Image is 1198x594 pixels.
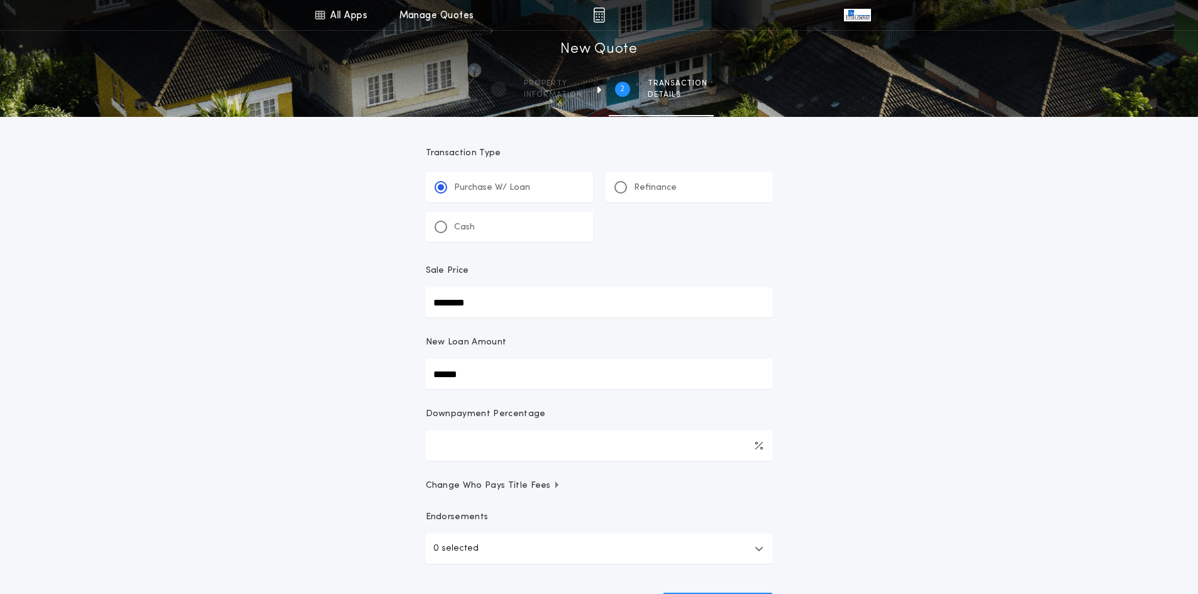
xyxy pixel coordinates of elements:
span: Property [524,79,582,89]
input: New Loan Amount [426,359,773,389]
p: New Loan Amount [426,336,507,349]
h1: New Quote [560,40,637,60]
p: Transaction Type [426,147,773,160]
h2: 2 [620,84,624,94]
p: 0 selected [433,541,479,556]
p: Purchase W/ Loan [454,182,530,194]
input: Downpayment Percentage [426,431,773,461]
p: Downpayment Percentage [426,408,546,421]
img: vs-icon [844,9,870,21]
p: Refinance [634,182,677,194]
span: information [524,90,582,100]
p: Endorsements [426,511,773,524]
button: 0 selected [426,534,773,564]
span: details [648,90,707,100]
p: Cash [454,221,475,234]
input: Sale Price [426,287,773,317]
p: Sale Price [426,265,469,277]
button: Change Who Pays Title Fees [426,480,773,492]
span: Change Who Pays Title Fees [426,480,561,492]
span: Transaction [648,79,707,89]
img: img [593,8,605,23]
